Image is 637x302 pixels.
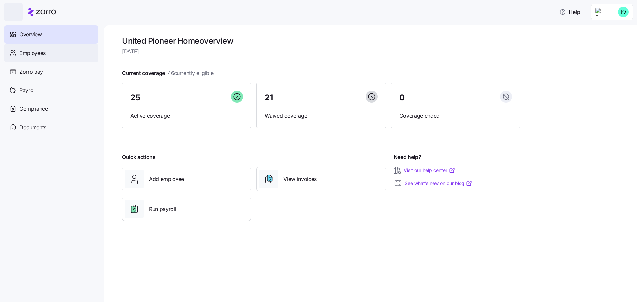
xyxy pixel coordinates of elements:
[399,94,405,102] span: 0
[559,8,580,16] span: Help
[19,105,48,113] span: Compliance
[283,175,317,183] span: View invoices
[554,5,586,19] button: Help
[122,36,520,46] h1: United Pioneer Home overview
[618,7,629,17] img: 4b8e4801d554be10763704beea63fd77
[4,44,98,62] a: Employees
[19,86,36,94] span: Payroll
[405,180,472,187] a: See what’s new on our blog
[394,153,421,161] span: Need help?
[19,30,42,39] span: Overview
[265,112,377,120] span: Waived coverage
[149,205,176,213] span: Run payroll
[4,81,98,99] a: Payroll
[404,167,455,174] a: Visit our help center
[19,123,46,132] span: Documents
[4,99,98,118] a: Compliance
[168,69,214,77] span: 46 currently eligible
[595,8,608,16] img: Employer logo
[265,94,273,102] span: 21
[4,118,98,137] a: Documents
[399,112,512,120] span: Coverage ended
[122,153,156,161] span: Quick actions
[19,68,43,76] span: Zorro pay
[149,175,184,183] span: Add employee
[4,62,98,81] a: Zorro pay
[4,25,98,44] a: Overview
[122,69,214,77] span: Current coverage
[130,112,243,120] span: Active coverage
[130,94,140,102] span: 25
[122,47,520,56] span: [DATE]
[19,49,46,57] span: Employees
